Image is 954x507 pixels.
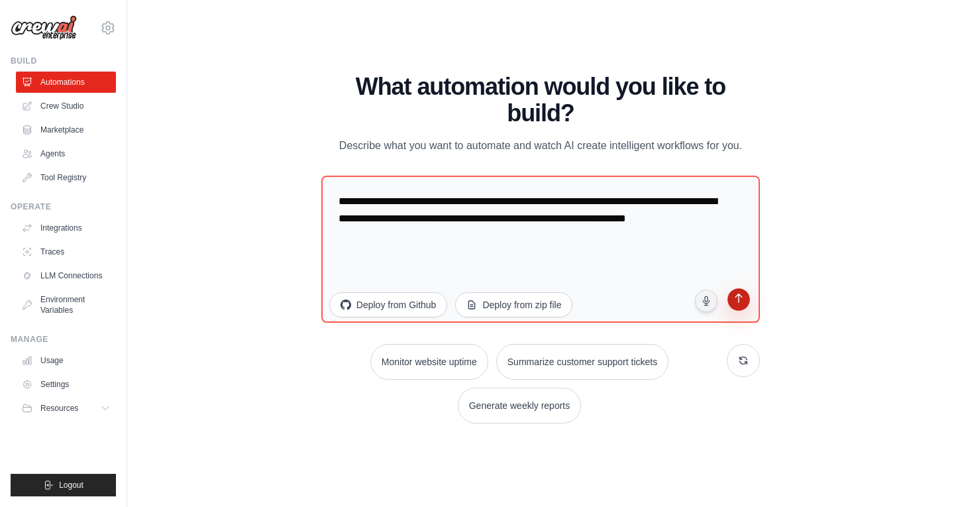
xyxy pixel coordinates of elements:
[11,201,116,212] div: Operate
[16,265,116,286] a: LLM Connections
[329,292,448,317] button: Deploy from Github
[16,167,116,188] a: Tool Registry
[458,388,582,423] button: Generate weekly reports
[16,374,116,395] a: Settings
[16,217,116,239] a: Integrations
[321,74,760,127] h1: What automation would you like to build?
[321,137,760,154] p: Describe what you want to automate and watch AI create intelligent workflows for you.
[11,474,116,496] button: Logout
[16,289,116,321] a: Environment Variables
[496,344,668,380] button: Summarize customer support tickets
[370,344,488,380] button: Monitor website uptime
[16,72,116,93] a: Automations
[11,56,116,66] div: Build
[16,241,116,262] a: Traces
[16,398,116,419] button: Resources
[59,480,83,490] span: Logout
[11,15,77,40] img: Logo
[16,350,116,371] a: Usage
[455,292,572,317] button: Deploy from zip file
[16,143,116,164] a: Agents
[16,95,116,117] a: Crew Studio
[40,403,78,414] span: Resources
[888,443,954,507] iframe: Chat Widget
[16,119,116,141] a: Marketplace
[11,334,116,345] div: Manage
